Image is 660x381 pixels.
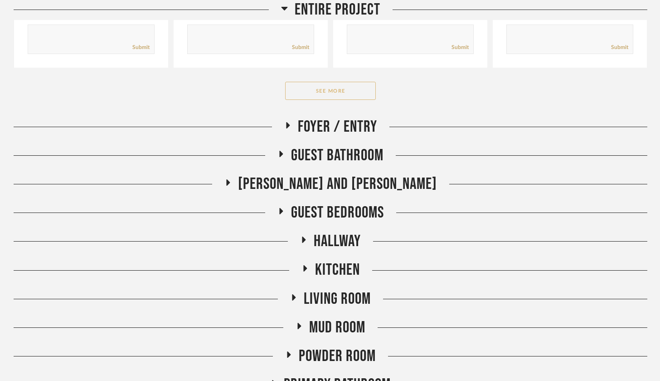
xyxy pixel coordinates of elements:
a: Submit [451,44,469,51]
span: Powder Room [299,346,376,366]
span: [PERSON_NAME] AND [PERSON_NAME] [238,174,437,194]
span: Hallway [314,232,361,251]
a: Submit [611,44,628,51]
a: Submit [132,44,150,51]
span: Foyer / Entry [298,117,377,137]
span: Mud Room [309,318,365,337]
span: Living Room [304,289,371,309]
span: Guest Bedrooms [291,203,384,223]
span: Guest Bathroom [291,146,383,165]
button: See More [285,82,376,100]
span: Kitchen [315,260,360,280]
a: Submit [292,44,309,51]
